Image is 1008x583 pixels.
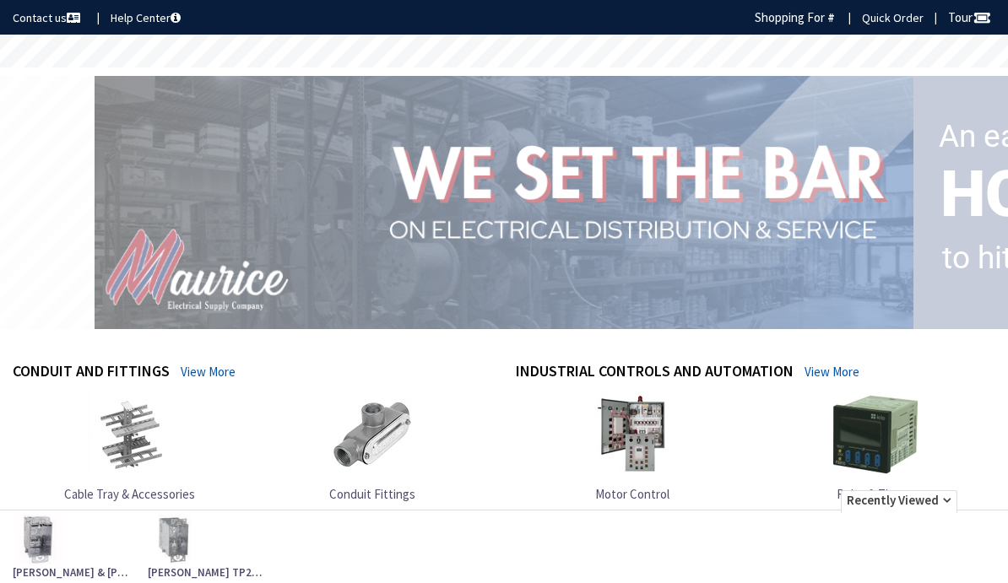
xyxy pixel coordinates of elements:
span: Conduit Fittings [329,486,415,502]
span: Tour [948,9,991,25]
strong: # [827,9,835,25]
img: Cable Tray & Accessories [88,392,172,477]
rs-layer: Free Same Day Pickup at 15 Locations [358,42,649,60]
span: Relay & Timers [837,486,914,502]
img: Relay & Timers [833,392,918,477]
span: Motor Control [595,486,669,502]
img: Thomas & Betts CX Pre-Galvanized Steel 1-Gang Gangable Switch Box 2-Inch x 3-Inch x 3-1/2-Inch 18... [13,515,63,565]
a: Conduit Fittings Conduit Fittings [329,392,415,503]
a: Relay & Timers Relay & Timers [833,392,918,503]
strong: [PERSON_NAME] TP244 S... [148,565,266,581]
a: Contact us [13,9,84,26]
a: [PERSON_NAME] & [PERSON_NAME] CX Pr... [13,515,131,581]
a: [PERSON_NAME] TP244 S... [148,515,266,581]
h4: Conduit and Fittings [13,363,170,384]
span: Cable Tray & Accessories [64,486,195,502]
img: Crouse-Hinds TP244 Steel 1-Gang Gangable Switch Box 2-Inch x 3-Inch x 3-1/2-Inch 18-Cubic-Inch [148,515,198,565]
a: View More [181,363,236,381]
h4: Industrial Controls and Automation [516,363,794,384]
a: Quick Order [862,9,924,26]
img: Motor Control [590,392,675,477]
a: Cable Tray & Accessories Cable Tray & Accessories [64,392,195,503]
img: Conduit Fittings [330,392,415,477]
img: 1_1.png [74,71,920,332]
span: Shopping For [755,9,825,25]
a: Help Center [111,9,181,26]
strong: [PERSON_NAME] & [PERSON_NAME] CX Pr... [13,565,131,581]
span: Recently Viewed [841,490,957,512]
a: View More [805,363,859,381]
a: Motor Control Motor Control [590,392,675,503]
